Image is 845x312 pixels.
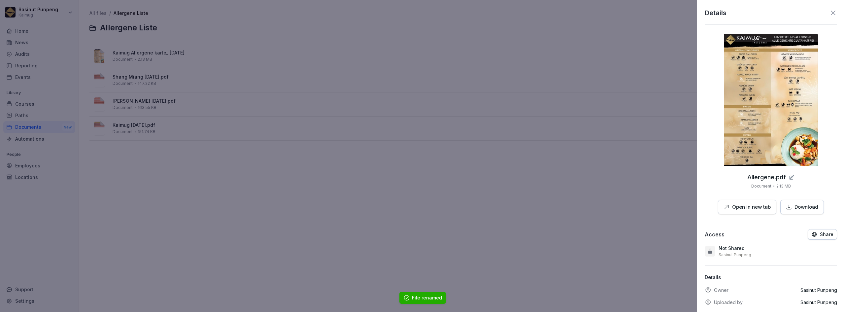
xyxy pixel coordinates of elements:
[705,8,727,18] p: Details
[705,274,837,281] p: Details
[719,252,751,258] p: Sasinut Punpeng
[780,200,824,215] button: Download
[751,183,771,189] p: Document
[719,245,745,252] p: Not Shared
[800,287,837,294] p: Sasinut Punpeng
[724,34,818,166] img: thumbnail
[718,200,776,215] button: Open in new tab
[705,231,725,238] div: Access
[820,232,833,237] p: Share
[776,183,791,189] p: 2.13 MB
[714,299,743,306] p: Uploaded by
[714,287,728,294] p: Owner
[794,203,818,211] p: Download
[808,229,837,240] button: Share
[747,174,786,181] p: Allergene.pdf
[732,203,771,211] p: Open in new tab
[800,299,837,306] p: Sasinut Punpeng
